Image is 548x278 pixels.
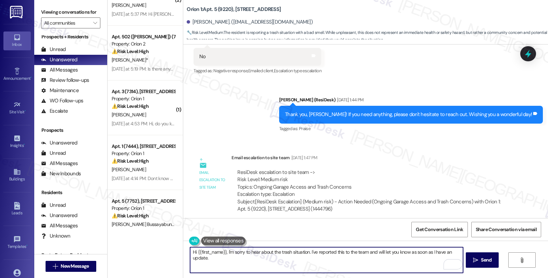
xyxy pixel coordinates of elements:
span: • [24,142,25,147]
label: Viewing conversations for [41,7,100,17]
span: New Message [61,263,89,270]
div: All Messages [41,66,78,74]
div: Unanswered [41,212,77,219]
i:  [93,20,97,26]
div: All Messages [41,222,78,229]
button: Share Conversation via email [471,222,541,237]
div: Unread [41,150,66,157]
div: Unread [41,46,66,53]
button: Send [466,252,499,268]
b: Orion 1: Apt. 5 (9220), [STREET_ADDRESS] [187,6,281,13]
a: Insights • [3,132,31,151]
div: Escalate [41,108,68,115]
button: New Message [46,261,96,272]
div: Thank you, [PERSON_NAME]! If you need anything, please don't hesitate to reach out. Wishing you a... [285,111,532,118]
i:  [519,257,524,263]
div: Email escalation to site team [199,169,226,191]
div: Residents [34,189,107,196]
div: Unanswered [41,139,77,147]
div: Property: Orion 1 [112,95,175,102]
span: Share Conversation via email [476,226,537,233]
div: Apt. 3 (7314), [STREET_ADDRESS] [112,88,175,95]
button: Get Conversation Link [411,222,468,237]
strong: 🔧 Risk Level: Medium [187,30,223,35]
div: Property: Orion 2 [112,40,175,48]
div: Apt. 5 (7752), [STREET_ADDRESS] [112,198,175,205]
div: Tagged as: [279,124,543,134]
div: Unread [41,202,66,209]
span: • [25,109,26,113]
i:  [473,257,478,263]
img: ResiDesk Logo [10,6,24,18]
div: Apt. 502 ([PERSON_NAME]) (7467), [STREET_ADDRESS][PERSON_NAME] [112,33,175,40]
div: [DATE] 1:47 PM [290,154,317,161]
div: No [199,53,206,60]
div: Unanswered [41,56,77,63]
div: Prospects [34,127,107,134]
input: All communities [44,17,89,28]
strong: ⚠️ Risk Level: High [112,48,149,54]
span: • [26,243,27,248]
span: Get Conversation Link [416,226,463,233]
div: Subject: [ResiDesk Escalation] (Medium risk) - Action Needed (Ongoing Garage Access and Trash Con... [237,198,506,213]
div: Property: Orion 1 [112,150,175,157]
strong: ⚠️ Risk Level: High [112,103,149,109]
a: Site Visit • [3,99,31,117]
a: Inbox [3,31,31,50]
span: [PERSON_NAME] [112,2,146,8]
div: New Inbounds [41,170,81,177]
div: Property: Orion 1 [112,205,175,212]
span: Send [481,256,491,264]
span: Negative response , [213,68,248,74]
span: [PERSON_NAME] Bussayabuntoon [112,221,180,227]
div: [PERSON_NAME]. ([EMAIL_ADDRESS][DOMAIN_NAME]) [187,18,313,26]
div: [DATE] at 4:53 PM: Hi, do you know when maintenance will take care of the issues with the water a... [112,121,325,127]
textarea: To enrich screen reader interactions, please activate Accessibility in Grammarly extension settings [190,247,463,273]
span: [PERSON_NAME]* [112,57,148,63]
div: [DATE] 1:44 PM [335,96,363,103]
span: : The resident is reporting a trash situation with a bad smell. While unpleasant, this does not r... [187,29,548,44]
div: Apt. 1 (7444), [STREET_ADDRESS] [112,143,175,150]
span: [PERSON_NAME] [112,166,146,173]
div: All Messages [41,160,78,167]
div: WO Follow-ups [41,97,83,104]
span: • [30,75,32,80]
span: Escalation type escalation [274,68,321,74]
i:  [53,264,58,269]
a: Buildings [3,166,31,185]
div: Unknown [41,232,70,240]
a: Templates • [3,233,31,252]
strong: ⚠️ Risk Level: High [112,158,149,164]
span: [PERSON_NAME] [112,112,146,118]
div: ResiDesk escalation to site team -> Risk Level: Medium risk Topics: Ongoing Garage Access and Tra... [237,169,506,198]
span: Emailed client , [248,68,274,74]
div: Tagged as: [194,66,321,76]
div: Prospects + Residents [34,33,107,40]
span: Praise [299,126,310,131]
a: Leads [3,200,31,218]
div: Review follow-ups [41,77,89,84]
div: Maintenance [41,87,79,94]
div: Email escalation to site team [232,154,511,164]
div: [PERSON_NAME] (ResiDesk) [279,96,543,106]
strong: ⚠️ Risk Level: High [112,213,149,219]
div: Past + Future Residents [34,252,107,259]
